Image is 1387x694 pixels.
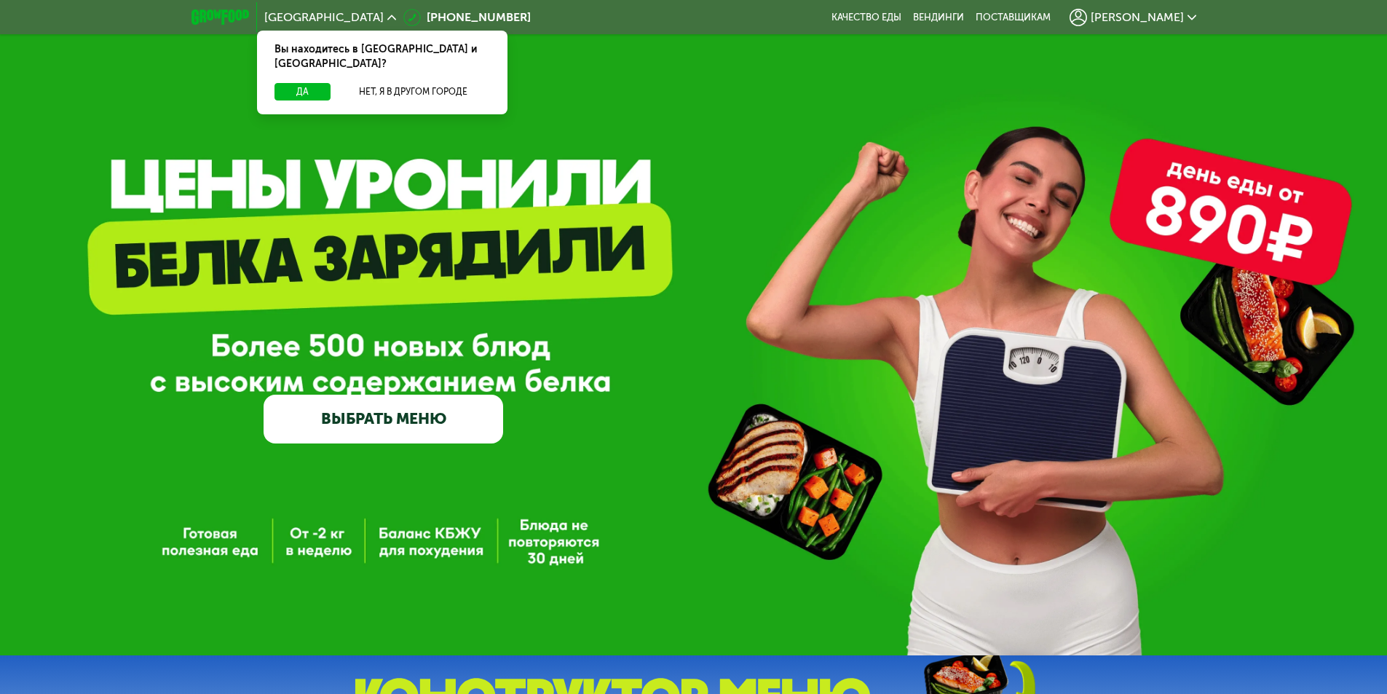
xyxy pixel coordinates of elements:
[274,83,331,100] button: Да
[264,12,384,23] span: [GEOGRAPHIC_DATA]
[976,12,1051,23] div: поставщикам
[257,31,507,83] div: Вы находитесь в [GEOGRAPHIC_DATA] и [GEOGRAPHIC_DATA]?
[913,12,964,23] a: Вендинги
[264,395,503,443] a: ВЫБРАТЬ МЕНЮ
[336,83,490,100] button: Нет, я в другом городе
[831,12,901,23] a: Качество еды
[1091,12,1184,23] span: [PERSON_NAME]
[403,9,531,26] a: [PHONE_NUMBER]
